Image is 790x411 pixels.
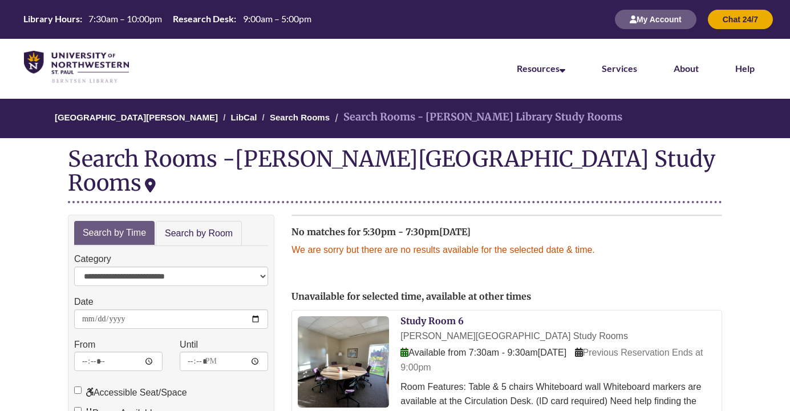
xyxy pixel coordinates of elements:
li: Search Rooms - [PERSON_NAME] Library Study Rooms [332,109,622,126]
label: Until [180,337,198,352]
label: Date [74,295,94,309]
p: We are sorry but there are no results available for the selected date & time. [291,243,722,257]
button: My Account [615,10,696,29]
th: Research Desk: [168,13,238,25]
div: Search Rooms - [68,147,722,203]
a: Hours Today [19,13,315,26]
a: Search by Room [156,221,242,247]
th: Library Hours: [19,13,84,25]
a: About [674,63,699,74]
label: From [74,337,95,352]
label: Category [74,252,111,267]
a: Study Room 6 [400,315,464,327]
div: [PERSON_NAME][GEOGRAPHIC_DATA] Study Rooms [68,145,715,196]
h2: No matches for 5:30pm - 7:30pm[DATE] [291,227,722,237]
div: [PERSON_NAME][GEOGRAPHIC_DATA] Study Rooms [400,329,716,344]
table: Hours Today [19,13,315,25]
span: 9:00am – 5:00pm [243,13,311,24]
nav: Breadcrumb [68,99,722,138]
button: Chat 24/7 [708,10,773,29]
a: Help [735,63,755,74]
a: Search by Time [74,221,155,245]
a: Search Rooms [270,112,330,122]
span: Available from 7:30am - 9:30am[DATE] [400,348,566,357]
input: Accessible Seat/Space [74,386,82,394]
a: [GEOGRAPHIC_DATA][PERSON_NAME] [55,112,218,122]
a: Services [602,63,637,74]
img: UNWSP Library Logo [24,51,129,84]
label: Accessible Seat/Space [74,385,187,400]
a: Resources [517,63,565,74]
a: Chat 24/7 [708,14,773,24]
img: Study Room 6 [298,316,389,408]
h2: Unavailable for selected time, available at other times [291,292,722,302]
a: LibCal [231,112,257,122]
a: My Account [615,14,696,24]
span: 7:30am – 10:00pm [88,13,162,24]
